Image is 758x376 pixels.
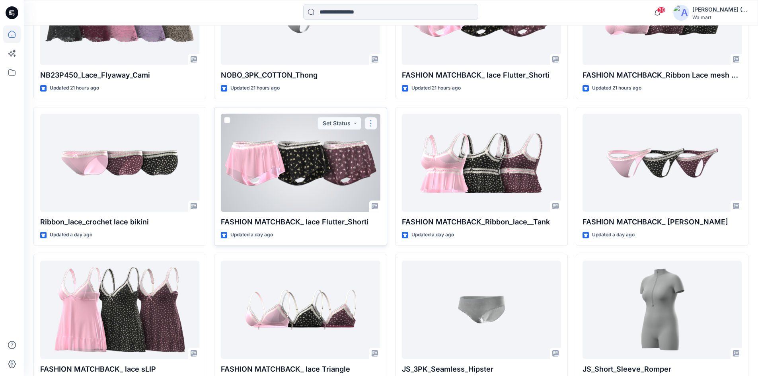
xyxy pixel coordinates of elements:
p: FASHION MATCHBACK_Ribbon_lace__Tank [402,216,561,228]
p: FASHION MATCHBACK_ lace Flutter_Shorti [402,70,561,81]
a: JS_Short_Sleeve_Romper [583,261,742,359]
p: Updated 21 hours ago [50,84,99,92]
p: FASHION MATCHBACK_Ribbon Lace mesh bralette.2 [583,70,742,81]
p: Updated a day ago [411,231,454,239]
a: FASHION MATCHBACK_ lace Triangle [221,261,380,359]
p: Updated 21 hours ago [592,84,641,92]
p: Updated 21 hours ago [411,84,461,92]
p: Updated a day ago [230,231,273,239]
p: FASHION MATCHBACK_ [PERSON_NAME] [583,216,742,228]
a: Ribbon_lace_crochet lace bikini [40,114,199,212]
a: JS_3PK_Seamless_Hipster [402,261,561,359]
a: FASHION MATCHBACK_ lace Flutter_Shorti [221,114,380,212]
p: FASHION MATCHBACK_ lace Triangle [221,364,380,375]
p: FASHION MATCHBACK_ lace Flutter_Shorti [221,216,380,228]
img: avatar [673,5,689,21]
div: Walmart [692,14,748,20]
p: Updated a day ago [592,231,635,239]
a: FASHION MATCHBACK_ lace Thongi [583,114,742,212]
p: NB23P450_Lace_Flyaway_Cami [40,70,199,81]
p: Ribbon_lace_crochet lace bikini [40,216,199,228]
a: FASHION MATCHBACK_Ribbon_lace__Tank [402,114,561,212]
p: FASHION MATCHBACK_ lace sLIP [40,364,199,375]
div: [PERSON_NAME] (Delta Galil) [692,5,748,14]
a: FASHION MATCHBACK_ lace sLIP [40,261,199,359]
p: Updated a day ago [50,231,92,239]
p: NOBO_3PK_COTTON_Thong [221,70,380,81]
p: JS_Short_Sleeve_Romper [583,364,742,375]
p: Updated 21 hours ago [230,84,280,92]
p: JS_3PK_Seamless_Hipster [402,364,561,375]
span: 30 [657,7,666,13]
